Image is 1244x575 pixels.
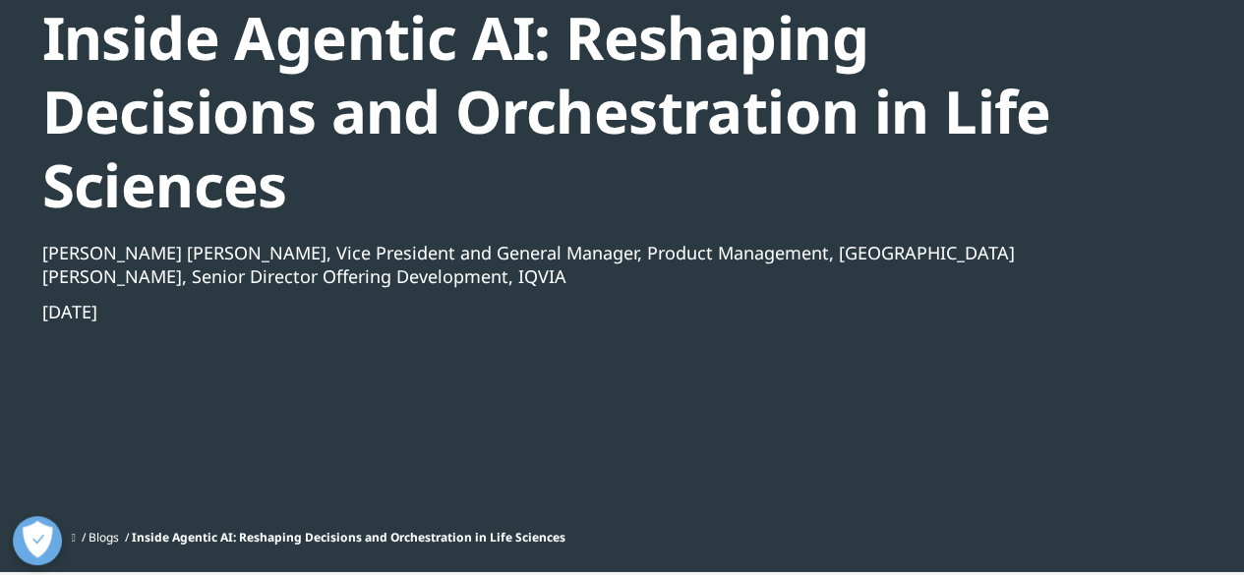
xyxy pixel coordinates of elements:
[42,264,1096,288] div: [PERSON_NAME], Senior Director Offering Development, IQVIA
[13,516,62,565] button: Voorkeuren openen
[42,241,1096,264] div: [PERSON_NAME] [PERSON_NAME], Vice President and General Manager, Product Management, [GEOGRAPHIC_...
[42,300,1096,323] div: [DATE]
[42,1,1096,222] div: Inside Agentic AI: Reshaping Decisions and Orchestration in Life Sciences
[89,529,119,546] a: Blogs
[132,529,565,546] span: Inside Agentic AI: Reshaping Decisions and Orchestration in Life Sciences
